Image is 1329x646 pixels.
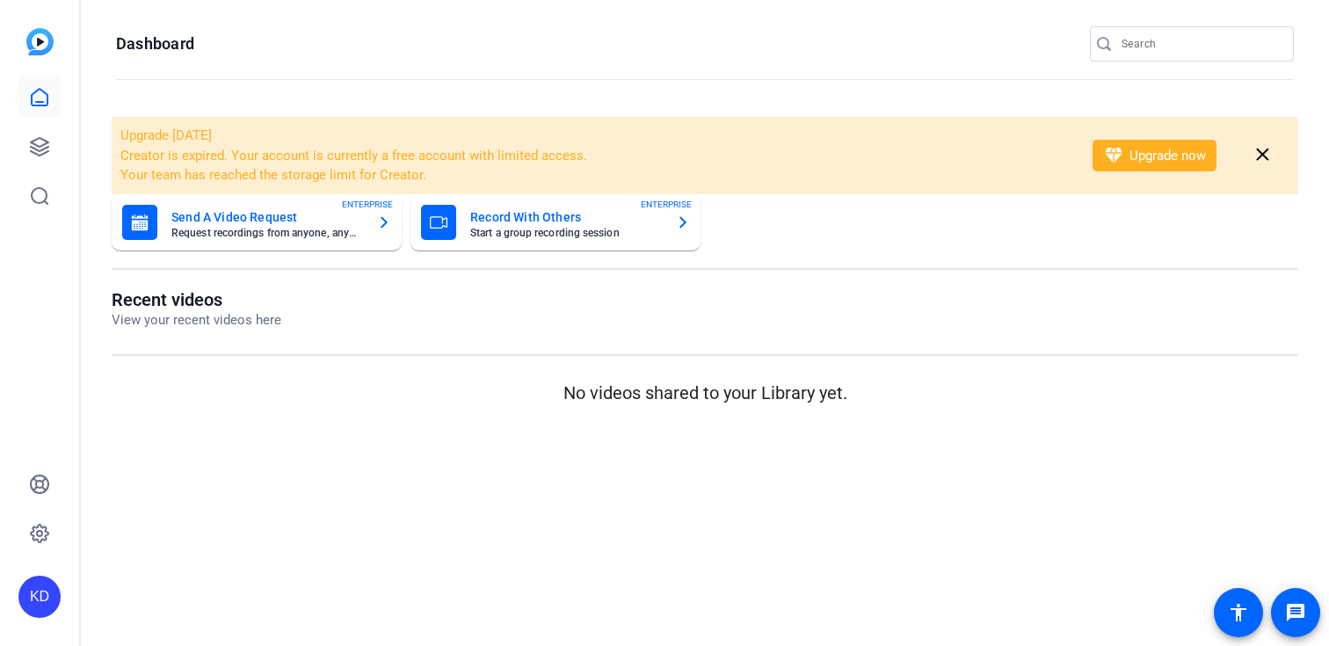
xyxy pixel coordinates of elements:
[1103,145,1124,166] mat-icon: diamond
[26,28,54,55] img: blue-gradient.svg
[342,198,393,211] span: ENTERPRISE
[171,228,363,238] mat-card-subtitle: Request recordings from anyone, anywhere
[112,310,281,330] p: View your recent videos here
[410,194,701,250] button: Record With OthersStart a group recording sessionENTERPRISE
[1122,33,1280,54] input: Search
[18,576,61,618] div: KD
[470,207,662,228] mat-card-title: Record With Others
[171,207,363,228] mat-card-title: Send A Video Request
[120,146,1070,166] li: Creator is expired. Your account is currently a free account with limited access.
[470,228,662,238] mat-card-subtitle: Start a group recording session
[1252,144,1274,166] mat-icon: close
[1093,140,1216,171] button: Upgrade now
[112,289,281,310] h1: Recent videos
[116,33,194,54] h1: Dashboard
[112,194,402,250] button: Send A Video RequestRequest recordings from anyone, anywhereENTERPRISE
[112,380,1298,406] p: No videos shared to your Library yet.
[120,127,212,143] span: Upgrade [DATE]
[120,165,1070,185] li: Your team has reached the storage limit for Creator.
[641,198,692,211] span: ENTERPRISE
[1228,602,1249,623] mat-icon: accessibility
[1285,602,1306,623] mat-icon: message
